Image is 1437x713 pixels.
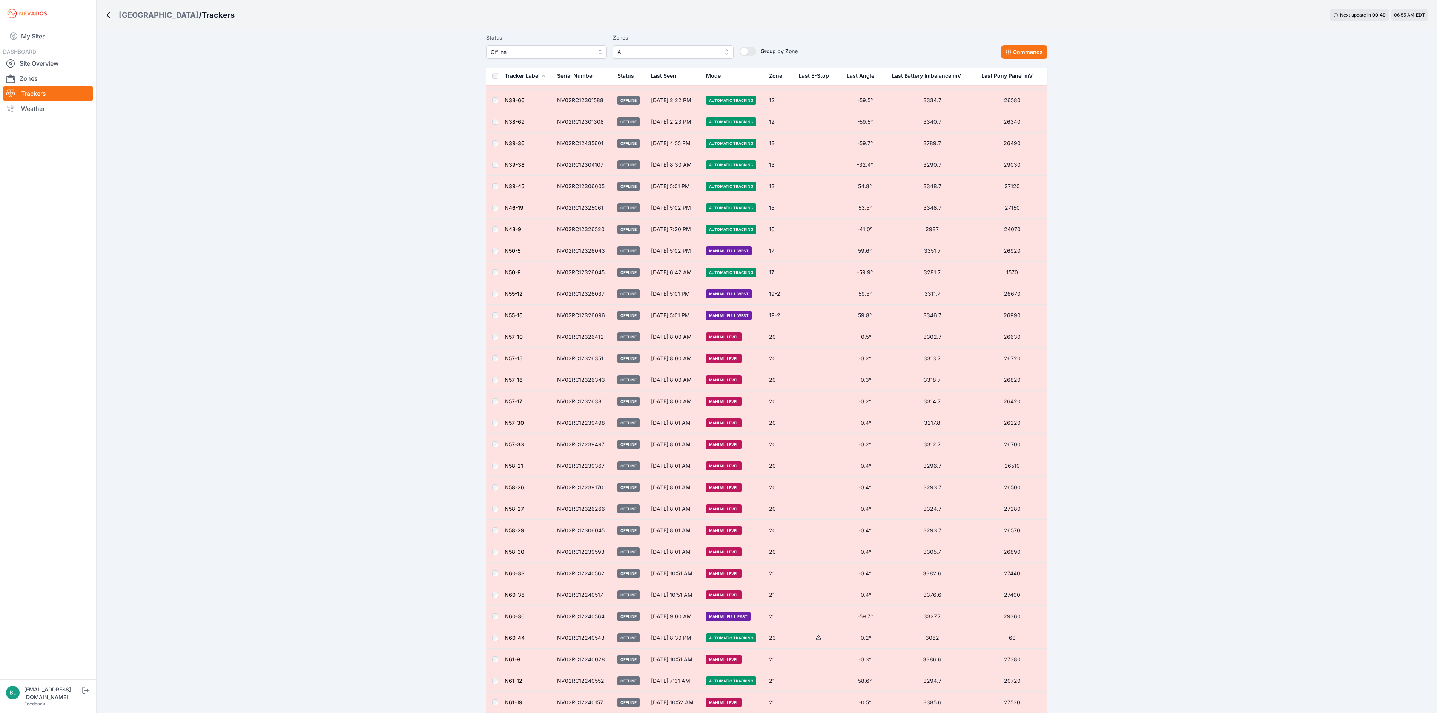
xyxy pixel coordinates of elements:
td: [DATE] 5:01 PM [646,305,701,326]
td: 3305.7 [887,541,977,563]
td: 3296.7 [887,455,977,477]
td: 26500 [977,477,1047,498]
td: 3302.7 [887,326,977,348]
span: Manual Level [706,569,742,578]
td: 20 [765,326,795,348]
td: -0.3° [842,369,887,391]
span: Offline [617,590,640,599]
td: 26340 [977,111,1047,133]
td: NV02RC12326412 [553,326,613,348]
span: DASHBOARD [3,48,36,55]
td: 3334.7 [887,90,977,111]
span: Offline [617,483,640,492]
h3: Trackers [202,10,235,20]
div: Last E-Stop [799,72,829,80]
td: NV02RC12301588 [553,90,613,111]
td: [DATE] 7:20 PM [646,219,701,240]
td: NV02RC12325061 [553,197,613,219]
span: Offline [617,633,640,642]
td: NV02RC12301308 [553,111,613,133]
td: NV02RC12326520 [553,219,613,240]
td: 26720 [977,348,1047,369]
td: NV02RC12240552 [553,670,613,692]
td: 29030 [977,154,1047,176]
td: NV02RC12326096 [553,305,613,326]
td: NV02RC12239170 [553,477,613,498]
td: 26670 [977,283,1047,305]
img: blippencott@invenergy.com [6,686,20,699]
td: [DATE] 5:02 PM [646,240,701,262]
span: Manual Full West [706,311,752,320]
td: 2987 [887,219,977,240]
td: -0.4° [842,541,887,563]
td: -41.0° [842,219,887,240]
button: Zone [769,67,788,85]
span: EDT [1416,12,1425,18]
div: Last Seen [651,67,697,85]
div: Tracker Label [505,72,540,80]
div: 00 : 49 [1372,12,1386,18]
div: Last Pony Panel mV [981,72,1033,80]
span: Offline [617,160,640,169]
a: N58-27 [505,506,524,512]
td: 19-2 [765,283,795,305]
td: 26420 [977,391,1047,412]
span: Offline [617,246,640,255]
span: Manual Level [706,483,742,492]
td: 3340.7 [887,111,977,133]
td: NV02RC12240543 [553,627,613,649]
td: NV02RC12304107 [553,154,613,176]
td: 3293.7 [887,520,977,541]
td: 19-2 [765,305,795,326]
a: N57-17 [505,398,522,404]
a: N57-15 [505,355,522,361]
td: NV02RC12326266 [553,498,613,520]
span: Automatic Tracking [706,182,756,191]
td: NV02RC12306605 [553,176,613,197]
td: 3318.7 [887,369,977,391]
td: 54.8° [842,176,887,197]
a: N57-33 [505,441,524,447]
td: 26820 [977,369,1047,391]
span: Automatic Tracking [706,139,756,148]
td: [DATE] 7:31 AM [646,670,701,692]
td: 3789.7 [887,133,977,154]
td: 20 [765,434,795,455]
td: -59.7° [842,606,887,627]
button: All [613,45,734,59]
td: 13 [765,133,795,154]
img: Nevados [6,8,48,20]
td: [DATE] 8:01 AM [646,498,701,520]
span: Offline [617,569,640,578]
span: Manual Level [706,332,742,341]
button: Last Pony Panel mV [981,67,1039,85]
a: N58-21 [505,463,523,469]
td: [DATE] 4:55 PM [646,133,701,154]
a: N58-29 [505,527,524,533]
td: 26920 [977,240,1047,262]
td: 3062 [887,627,977,649]
td: [DATE] 8:00 AM [646,391,701,412]
span: Offline [617,547,640,556]
span: Group by Zone [761,48,798,54]
span: Offline [617,182,640,191]
td: 21 [765,584,795,606]
a: N38-66 [505,97,525,103]
td: [DATE] 8:01 AM [646,434,701,455]
td: -0.4° [842,498,887,520]
td: NV02RC12326343 [553,369,613,391]
td: 21 [765,670,795,692]
a: Feedback [24,701,45,707]
span: Offline [491,48,592,57]
td: NV02RC12435601 [553,133,613,154]
span: Manual Level [706,547,742,556]
a: Weather [3,101,93,116]
span: Automatic Tracking [706,117,756,126]
span: Offline [617,504,640,513]
a: N55-12 [505,290,523,297]
a: N39-38 [505,161,525,168]
a: Site Overview [3,56,93,71]
span: Offline [617,418,640,427]
td: 1570 [977,262,1047,283]
td: -59.7° [842,133,887,154]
